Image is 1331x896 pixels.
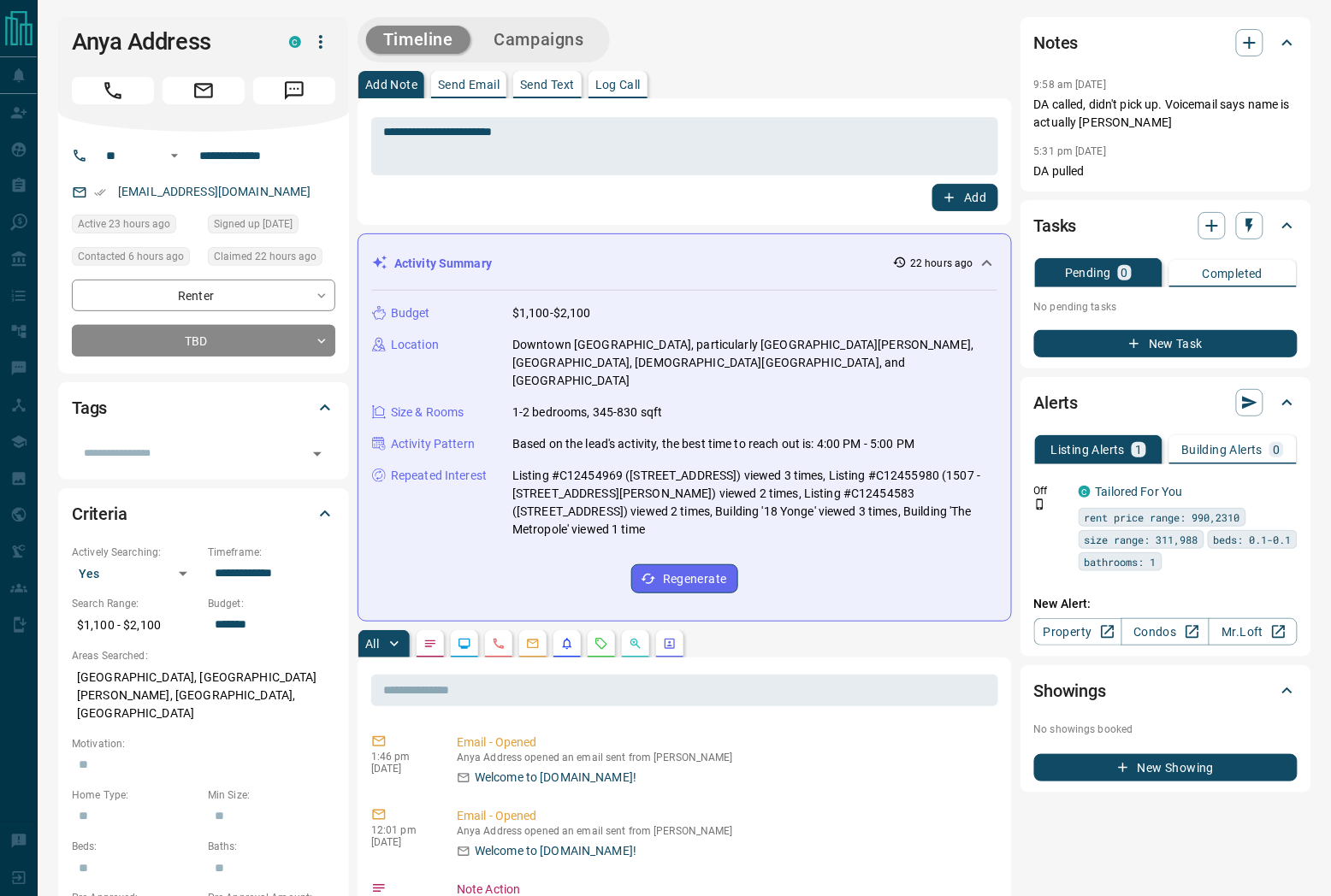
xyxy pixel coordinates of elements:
[1181,444,1263,456] p: Building Alerts
[526,637,540,651] svg: Emails
[1203,268,1263,280] p: Completed
[72,394,107,421] h2: Tags
[560,637,574,651] svg: Listing Alerts
[365,79,417,91] p: Add Note
[72,545,199,560] p: Actively Searching:
[492,637,506,651] svg: Calls
[631,564,738,593] button: Regenerate
[520,79,575,91] p: Send Text
[208,247,335,271] div: Sun Oct 12 2025
[512,404,662,421] p: 1-2 bedrooms, 345-830 sqft
[208,787,335,803] p: Min Size:
[1273,444,1280,456] p: 0
[208,545,335,560] p: Timeframe:
[458,637,471,651] svg: Lead Browsing Activity
[72,560,199,587] div: Yes
[475,769,636,787] p: Welcome to [DOMAIN_NAME]!
[72,736,335,752] p: Motivation:
[163,77,245,104] span: Email
[72,280,335,311] div: Renter
[910,256,973,271] p: 22 hours ago
[1085,531,1198,548] span: size range: 311,988
[1034,677,1107,704] h2: Showings
[208,215,335,239] div: Sun Oct 12 2025
[214,248,316,265] span: Claimed 22 hours ago
[372,248,997,280] div: Activity Summary22 hours ago
[371,751,431,763] p: 1:46 pm
[1034,595,1298,613] p: New Alert:
[629,637,642,651] svg: Opportunities
[208,596,335,611] p: Budget:
[932,184,997,211] button: Add
[512,467,997,539] p: Listing #C12454969 ([STREET_ADDRESS]) viewed 3 times, Listing #C12455980 (1507 - [STREET_ADDRESS]...
[72,215,199,239] div: Sun Oct 12 2025
[475,842,636,860] p: Welcome to [DOMAIN_NAME]!
[1034,722,1298,737] p: No showings booked
[371,836,431,848] p: [DATE]
[72,247,199,271] div: Mon Oct 13 2025
[394,255,492,273] p: Activity Summary
[78,248,184,265] span: Contacted 6 hours ago
[1034,754,1298,781] button: New Showing
[1065,267,1111,279] p: Pending
[477,26,601,54] button: Campaigns
[512,435,914,453] p: Based on the lead's activity, the best time to reach out is: 4:00 PM - 5:00 PM
[1034,389,1079,416] h2: Alerts
[1034,294,1298,320] p: No pending tasks
[391,336,439,354] p: Location
[72,77,154,104] span: Call
[1034,618,1122,645] a: Property
[1209,618,1297,645] a: Mr.Loft
[72,493,335,534] div: Criteria
[1135,444,1142,456] p: 1
[1034,382,1298,423] div: Alerts
[1085,553,1156,570] span: bathrooms: 1
[72,787,199,803] p: Home Type:
[289,36,301,48] div: condos.ca
[1034,22,1298,63] div: Notes
[1034,483,1068,498] p: Off
[1079,486,1091,498] div: condos.ca
[663,637,677,651] svg: Agent Actions
[423,637,437,651] svg: Notes
[457,734,991,752] p: Email - Opened
[1034,498,1046,510] svg: Push Notification Only
[253,77,335,104] span: Message
[512,336,997,390] p: Downtown [GEOGRAPHIC_DATA], particularly [GEOGRAPHIC_DATA][PERSON_NAME], [GEOGRAPHIC_DATA], [DEMO...
[371,763,431,775] p: [DATE]
[391,304,430,322] p: Budget
[208,839,335,854] p: Baths:
[72,839,199,854] p: Beds:
[1034,205,1298,246] div: Tasks
[72,387,335,428] div: Tags
[72,611,199,640] p: $1,100 - $2,100
[1034,96,1298,132] p: DA called, didn't pick up. Voicemail says name is actually [PERSON_NAME]
[72,28,263,56] h1: Anya Address
[1034,212,1077,239] h2: Tasks
[1085,509,1240,526] span: rent price range: 990,2310
[72,663,335,728] p: [GEOGRAPHIC_DATA], [GEOGRAPHIC_DATA][PERSON_NAME], [GEOGRAPHIC_DATA], [GEOGRAPHIC_DATA]
[72,648,335,663] p: Areas Searched:
[164,145,185,166] button: Open
[457,825,991,837] p: Anya Address opened an email sent from [PERSON_NAME]
[72,500,127,528] h2: Criteria
[72,325,335,357] div: TBD
[94,186,106,198] svg: Email Verified
[595,637,608,651] svg: Requests
[1214,531,1292,548] span: beds: 0.1-0.1
[1034,145,1107,157] p: 5:31 pm [DATE]
[1034,79,1107,91] p: 9:58 am [DATE]
[391,467,487,485] p: Repeated Interest
[512,304,591,322] p: $1,100-$2,100
[438,79,500,91] p: Send Email
[1034,29,1079,56] h2: Notes
[118,185,311,198] a: [EMAIL_ADDRESS][DOMAIN_NAME]
[457,807,991,825] p: Email - Opened
[391,404,464,421] p: Size & Rooms
[1034,670,1298,711] div: Showings
[1121,618,1210,645] a: Condos
[1121,267,1128,279] p: 0
[1034,162,1298,180] p: DA pulled
[1051,444,1126,456] p: Listing Alerts
[391,435,475,453] p: Activity Pattern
